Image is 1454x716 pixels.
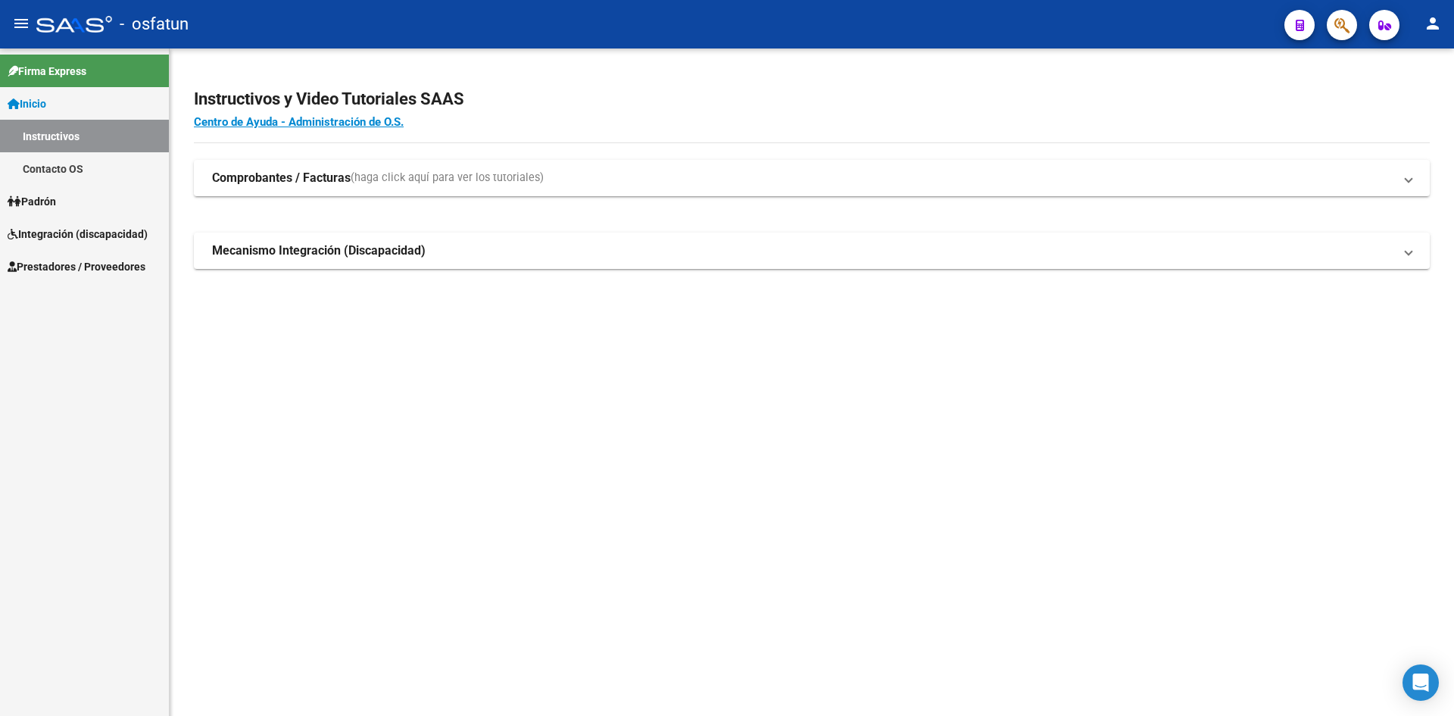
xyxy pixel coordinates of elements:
[12,14,30,33] mat-icon: menu
[194,85,1430,114] h2: Instructivos y Video Tutoriales SAAS
[120,8,189,41] span: - osfatun
[8,95,46,112] span: Inicio
[8,193,56,210] span: Padrón
[212,170,351,186] strong: Comprobantes / Facturas
[194,115,404,129] a: Centro de Ayuda - Administración de O.S.
[8,258,145,275] span: Prestadores / Proveedores
[351,170,544,186] span: (haga click aquí para ver los tutoriales)
[194,160,1430,196] mat-expansion-panel-header: Comprobantes / Facturas(haga click aquí para ver los tutoriales)
[8,63,86,80] span: Firma Express
[212,242,426,259] strong: Mecanismo Integración (Discapacidad)
[194,233,1430,269] mat-expansion-panel-header: Mecanismo Integración (Discapacidad)
[8,226,148,242] span: Integración (discapacidad)
[1403,664,1439,701] div: Open Intercom Messenger
[1424,14,1442,33] mat-icon: person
